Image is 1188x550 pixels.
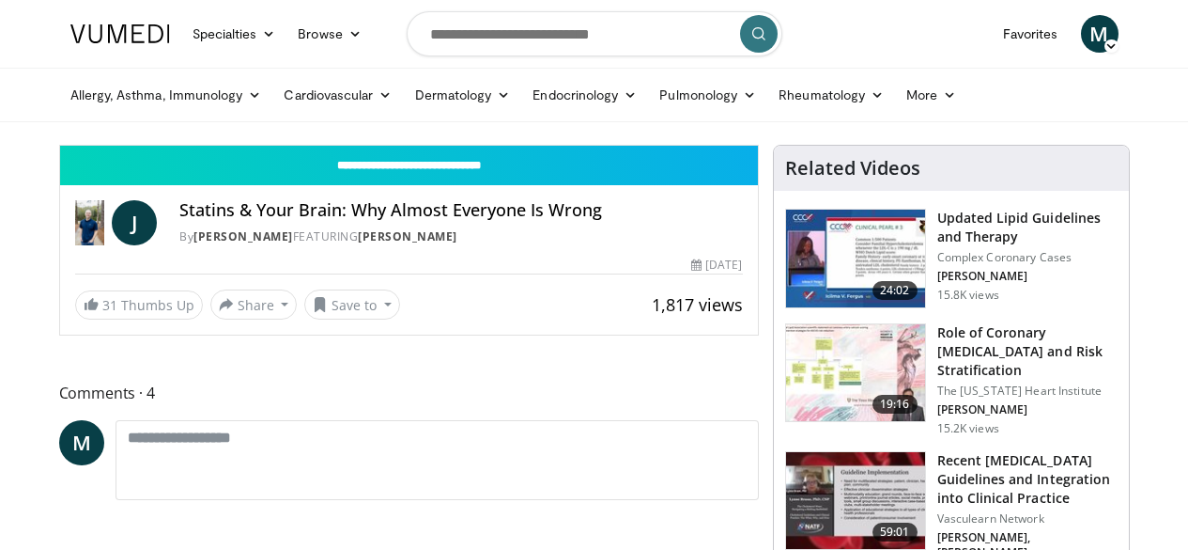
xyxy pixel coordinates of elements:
h3: Role of Coronary [MEDICAL_DATA] and Risk Stratification [937,323,1118,380]
p: [PERSON_NAME] [937,402,1118,417]
h3: Updated Lipid Guidelines and Therapy [937,209,1118,246]
div: By FEATURING [179,228,742,245]
span: 24:02 [872,281,918,300]
a: Cardiovascular [272,76,403,114]
img: VuMedi Logo [70,24,170,43]
img: 77f671eb-9394-4acc-bc78-a9f077f94e00.150x105_q85_crop-smart_upscale.jpg [786,210,925,307]
a: M [1081,15,1119,53]
a: Favorites [992,15,1070,53]
span: Comments 4 [59,381,759,405]
p: [PERSON_NAME] [937,269,1118,284]
p: Complex Coronary Cases [937,250,1118,265]
h4: Related Videos [785,157,920,180]
span: 31 [102,296,117,314]
a: Endocrinology [521,76,648,114]
a: 19:16 Role of Coronary [MEDICAL_DATA] and Risk Stratification The [US_STATE] Heart Institute [PER... [785,323,1118,436]
h4: Statins & Your Brain: Why Almost Everyone Is Wrong [179,200,742,221]
a: Browse [286,15,373,53]
img: Dr. Jordan Rennicke [75,200,105,245]
a: More [895,76,967,114]
button: Save to [304,290,400,320]
button: Share [210,290,298,320]
span: 19:16 [872,395,918,414]
a: Pulmonology [648,76,767,114]
input: Search topics, interventions [407,11,782,56]
a: 24:02 Updated Lipid Guidelines and Therapy Complex Coronary Cases [PERSON_NAME] 15.8K views [785,209,1118,308]
p: Vasculearn Network [937,511,1118,526]
img: 87825f19-cf4c-4b91-bba1-ce218758c6bb.150x105_q85_crop-smart_upscale.jpg [786,452,925,550]
a: Specialties [181,15,287,53]
div: [DATE] [691,257,742,274]
p: The [US_STATE] Heart Institute [937,384,1118,399]
a: [PERSON_NAME] [358,228,457,244]
h3: Recent [MEDICAL_DATA] Guidelines and Integration into Clinical Practice [937,451,1118,508]
img: 1efa8c99-7b8a-4ab5-a569-1c219ae7bd2c.150x105_q85_crop-smart_upscale.jpg [786,324,925,422]
a: 31 Thumbs Up [75,291,203,320]
span: 59:01 [872,523,918,542]
a: Rheumatology [767,76,895,114]
p: 15.8K views [937,288,999,303]
a: M [59,420,104,465]
a: J [112,200,157,245]
span: 1,817 views [652,293,743,316]
a: Allergy, Asthma, Immunology [59,76,273,114]
a: Dermatology [404,76,522,114]
p: 15.2K views [937,421,999,436]
a: [PERSON_NAME] [193,228,293,244]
